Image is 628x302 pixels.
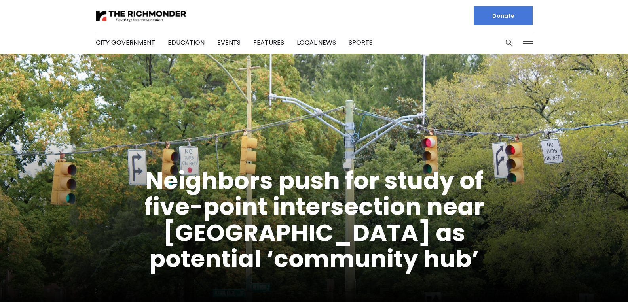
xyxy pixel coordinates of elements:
[297,38,336,47] a: Local News
[503,37,515,49] button: Search this site
[96,9,187,23] img: The Richmonder
[96,38,155,47] a: City Government
[168,38,205,47] a: Education
[561,263,628,302] iframe: portal-trigger
[253,38,284,47] a: Features
[349,38,373,47] a: Sports
[217,38,241,47] a: Events
[144,164,484,276] a: Neighbors push for study of five-point intersection near [GEOGRAPHIC_DATA] as potential ‘communit...
[474,6,533,25] a: Donate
